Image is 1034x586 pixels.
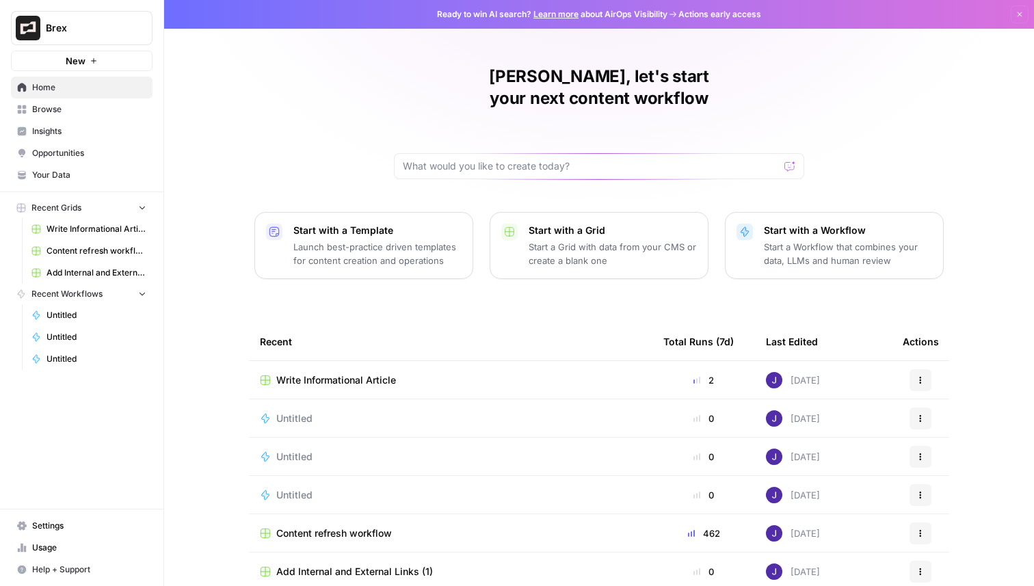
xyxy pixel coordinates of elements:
[663,373,744,387] div: 2
[16,16,40,40] img: Brex Logo
[764,240,932,267] p: Start a Workflow that combines your data, LLMs and human review
[260,412,641,425] a: Untitled
[903,323,939,360] div: Actions
[47,245,146,257] span: Content refresh workflow
[254,212,473,279] button: Start with a TemplateLaunch best-practice driven templates for content creation and operations
[276,488,313,502] span: Untitled
[663,565,744,578] div: 0
[663,527,744,540] div: 462
[276,565,433,578] span: Add Internal and External Links (1)
[25,262,153,284] a: Add Internal and External Links (1)
[32,563,146,576] span: Help + Support
[32,542,146,554] span: Usage
[11,559,153,581] button: Help + Support
[32,125,146,137] span: Insights
[276,412,313,425] span: Untitled
[764,224,932,237] p: Start with a Workflow
[260,527,641,540] a: Content refresh workflow
[11,77,153,98] a: Home
[260,373,641,387] a: Write Informational Article
[46,21,129,35] span: Brex
[766,410,782,427] img: ou33p77gnp0c7pdx9aw43iihmur7
[260,565,641,578] a: Add Internal and External Links (1)
[11,11,153,45] button: Workspace: Brex
[11,198,153,218] button: Recent Grids
[766,410,820,427] div: [DATE]
[47,267,146,279] span: Add Internal and External Links (1)
[766,525,820,542] div: [DATE]
[293,224,462,237] p: Start with a Template
[11,142,153,164] a: Opportunities
[276,373,396,387] span: Write Informational Article
[766,563,820,580] div: [DATE]
[32,81,146,94] span: Home
[32,169,146,181] span: Your Data
[766,372,782,388] img: ou33p77gnp0c7pdx9aw43iihmur7
[725,212,944,279] button: Start with a WorkflowStart a Workflow that combines your data, LLMs and human review
[25,240,153,262] a: Content refresh workflow
[403,159,779,173] input: What would you like to create today?
[11,515,153,537] a: Settings
[11,120,153,142] a: Insights
[766,487,820,503] div: [DATE]
[663,323,734,360] div: Total Runs (7d)
[276,527,392,540] span: Content refresh workflow
[11,98,153,120] a: Browse
[32,103,146,116] span: Browse
[766,563,782,580] img: ou33p77gnp0c7pdx9aw43iihmur7
[47,331,146,343] span: Untitled
[66,54,85,68] span: New
[293,240,462,267] p: Launch best-practice driven templates for content creation and operations
[766,323,818,360] div: Last Edited
[663,488,744,502] div: 0
[11,284,153,304] button: Recent Workflows
[437,8,667,21] span: Ready to win AI search? about AirOps Visibility
[663,450,744,464] div: 0
[32,520,146,532] span: Settings
[47,309,146,321] span: Untitled
[490,212,708,279] button: Start with a GridStart a Grid with data from your CMS or create a blank one
[11,537,153,559] a: Usage
[47,223,146,235] span: Write Informational Article
[31,202,81,214] span: Recent Grids
[25,218,153,240] a: Write Informational Article
[276,450,313,464] span: Untitled
[11,164,153,186] a: Your Data
[260,450,641,464] a: Untitled
[25,304,153,326] a: Untitled
[394,66,804,109] h1: [PERSON_NAME], let's start your next content workflow
[32,147,146,159] span: Opportunities
[31,288,103,300] span: Recent Workflows
[766,525,782,542] img: ou33p77gnp0c7pdx9aw43iihmur7
[260,488,641,502] a: Untitled
[678,8,761,21] span: Actions early access
[260,323,641,360] div: Recent
[766,487,782,503] img: ou33p77gnp0c7pdx9aw43iihmur7
[25,348,153,370] a: Untitled
[766,372,820,388] div: [DATE]
[47,353,146,365] span: Untitled
[533,9,579,19] a: Learn more
[529,224,697,237] p: Start with a Grid
[25,326,153,348] a: Untitled
[11,51,153,71] button: New
[766,449,820,465] div: [DATE]
[766,449,782,465] img: ou33p77gnp0c7pdx9aw43iihmur7
[529,240,697,267] p: Start a Grid with data from your CMS or create a blank one
[663,412,744,425] div: 0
